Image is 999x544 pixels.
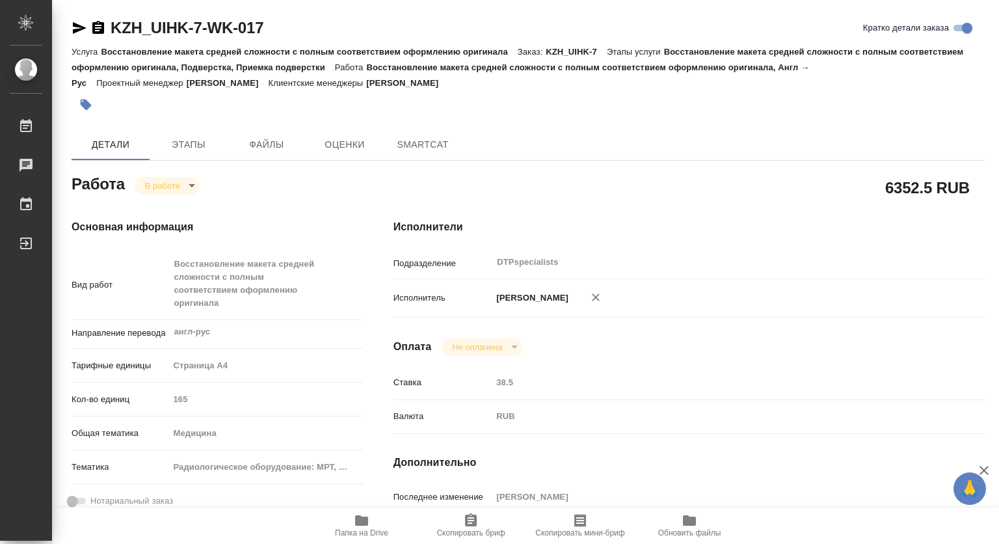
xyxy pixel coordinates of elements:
div: RUB [492,405,935,428]
button: В работе [141,180,184,191]
span: Кратко детали заказа [863,21,949,34]
input: Пустое поле [492,487,935,506]
span: Оценки [313,137,376,153]
p: [PERSON_NAME] [366,78,448,88]
p: Заказ: [518,47,546,57]
p: Тематика [72,461,168,474]
h4: Исполнители [393,219,985,235]
p: Клиентские менеджеры [269,78,367,88]
button: Добавить тэг [72,90,100,119]
p: [PERSON_NAME] [187,78,269,88]
div: В работе [135,177,200,195]
p: Вид работ [72,279,168,292]
div: В работе [442,338,522,356]
span: Скопировать мини-бриф [535,528,624,537]
span: 🙏 [959,475,981,502]
span: Обновить файлы [658,528,721,537]
input: Пустое поле [492,373,935,392]
p: Ставка [393,376,492,389]
div: Радиологическое оборудование: МРТ, КТ, УЗИ, рентгенография [168,456,363,478]
p: Валюта [393,410,492,423]
p: Тарифные единицы [72,359,168,372]
button: Не оплачена [448,342,506,353]
span: Файлы [235,137,298,153]
p: Исполнитель [393,292,492,305]
span: SmartCat [392,137,454,153]
span: Нотариальный заказ [90,495,173,508]
button: Скопировать ссылку для ЯМессенджера [72,20,87,36]
p: Этапы услуги [607,47,664,57]
button: Обновить файлы [635,508,744,544]
h2: 6352.5 RUB [885,176,970,198]
span: Скопировать бриф [436,528,505,537]
p: Проектный менеджер [96,78,186,88]
p: KZH_UIHK-7 [546,47,607,57]
button: Скопировать мини-бриф [526,508,635,544]
button: Скопировать ссылку [90,20,106,36]
input: Пустое поле [168,390,363,409]
button: 🙏 [953,472,986,505]
p: Восстановление макета средней сложности с полным соответствием оформлению оригинала [101,47,517,57]
h4: Дополнительно [393,455,985,470]
p: Восстановление макета средней сложности с полным соответствием оформлению оригинала, Англ → Рус [72,62,809,88]
button: Скопировать бриф [416,508,526,544]
h4: Оплата [393,339,432,355]
p: Услуга [72,47,101,57]
span: Этапы [157,137,220,153]
button: Удалить исполнителя [581,283,610,312]
p: Работа [335,62,367,72]
span: Детали [79,137,142,153]
h4: Основная информация [72,219,341,235]
span: Папка на Drive [335,528,388,537]
a: KZH_UIHK-7-WK-017 [111,19,263,36]
p: Подразделение [393,257,492,270]
p: Общая тематика [72,427,168,440]
p: Последнее изменение [393,491,492,504]
div: Медицина [168,422,363,444]
p: [PERSON_NAME] [492,292,568,305]
h2: Работа [72,171,125,195]
p: Кол-во единиц [72,393,168,406]
div: Страница А4 [168,355,363,377]
button: Папка на Drive [307,508,416,544]
p: Направление перевода [72,327,168,340]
